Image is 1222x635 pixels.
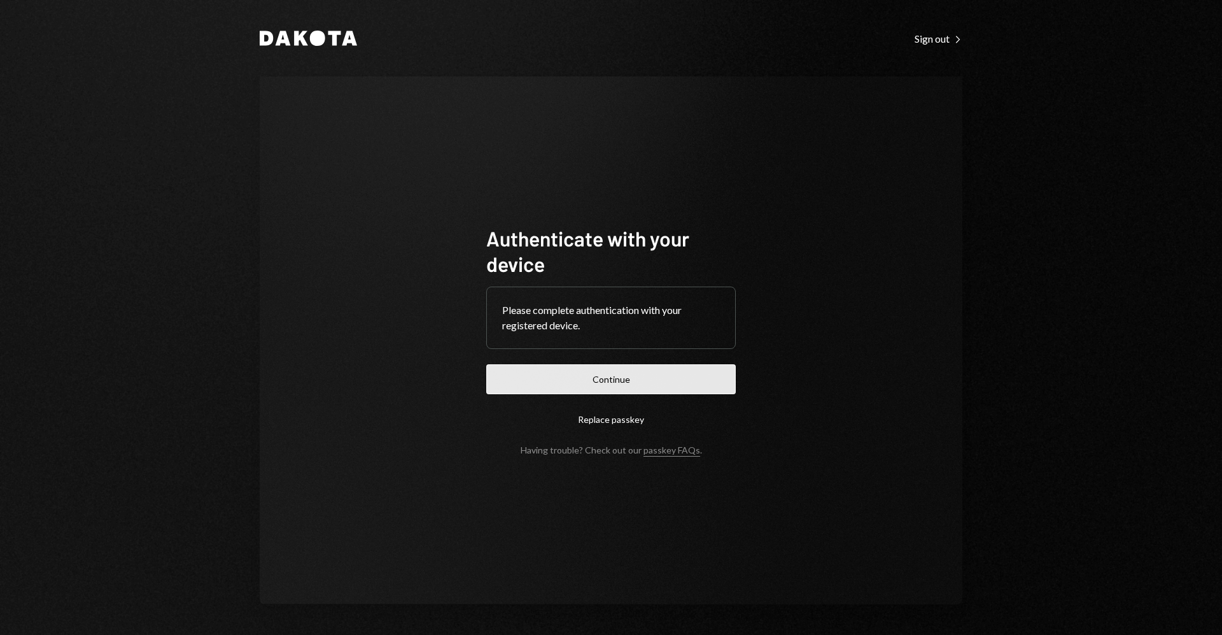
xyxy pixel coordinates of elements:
h1: Authenticate with your device [486,225,736,276]
button: Replace passkey [486,404,736,434]
div: Sign out [915,32,962,45]
div: Having trouble? Check out our . [521,445,702,455]
button: Continue [486,364,736,394]
a: Sign out [915,31,962,45]
a: passkey FAQs [643,445,700,457]
div: Please complete authentication with your registered device. [502,303,720,333]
